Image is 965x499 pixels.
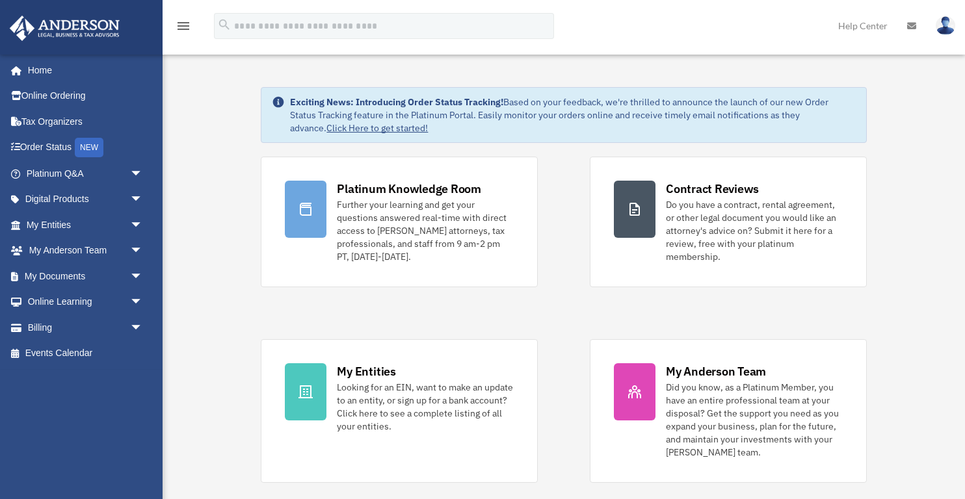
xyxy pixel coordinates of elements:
[130,238,156,264] span: arrow_drop_down
[590,339,867,483] a: My Anderson Team Did you know, as a Platinum Member, you have an entire professional team at your...
[130,289,156,316] span: arrow_drop_down
[666,198,843,263] div: Do you have a contract, rental agreement, or other legal document you would like an attorney's ad...
[130,212,156,238] span: arrow_drop_down
[337,198,514,263] div: Further your learning and get your questions answered real-time with direct access to [PERSON_NAM...
[176,18,191,34] i: menu
[217,18,231,32] i: search
[9,160,163,186] a: Platinum Q&Aarrow_drop_down
[666,363,766,379] div: My Anderson Team
[261,339,538,483] a: My Entities Looking for an EIN, want to make an update to an entity, or sign up for a bank accoun...
[666,381,843,459] div: Did you know, as a Platinum Member, you have an entire professional team at your disposal? Get th...
[9,83,163,109] a: Online Ordering
[9,263,163,289] a: My Documentsarrow_drop_down
[9,57,156,83] a: Home
[9,212,163,238] a: My Entitiesarrow_drop_down
[9,289,163,315] a: Online Learningarrow_drop_down
[130,160,156,187] span: arrow_drop_down
[9,238,163,264] a: My Anderson Teamarrow_drop_down
[9,314,163,340] a: Billingarrow_drop_down
[590,157,867,287] a: Contract Reviews Do you have a contract, rental agreement, or other legal document you would like...
[75,138,103,157] div: NEW
[936,16,955,35] img: User Pic
[9,109,163,134] a: Tax Organizers
[290,96,503,108] strong: Exciting News: Introducing Order Status Tracking!
[9,340,163,366] a: Events Calendar
[337,381,514,433] div: Looking for an EIN, want to make an update to an entity, or sign up for a bank account? Click her...
[290,96,855,134] div: Based on your feedback, we're thrilled to announce the launch of our new Order Status Tracking fe...
[130,186,156,213] span: arrow_drop_down
[9,186,163,212] a: Digital Productsarrow_drop_down
[176,23,191,34] a: menu
[261,157,538,287] a: Platinum Knowledge Room Further your learning and get your questions answered real-time with dire...
[6,16,124,41] img: Anderson Advisors Platinum Portal
[326,122,428,134] a: Click Here to get started!
[130,263,156,290] span: arrow_drop_down
[337,181,481,197] div: Platinum Knowledge Room
[9,134,163,161] a: Order StatusNEW
[666,181,759,197] div: Contract Reviews
[337,363,395,379] div: My Entities
[130,314,156,341] span: arrow_drop_down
